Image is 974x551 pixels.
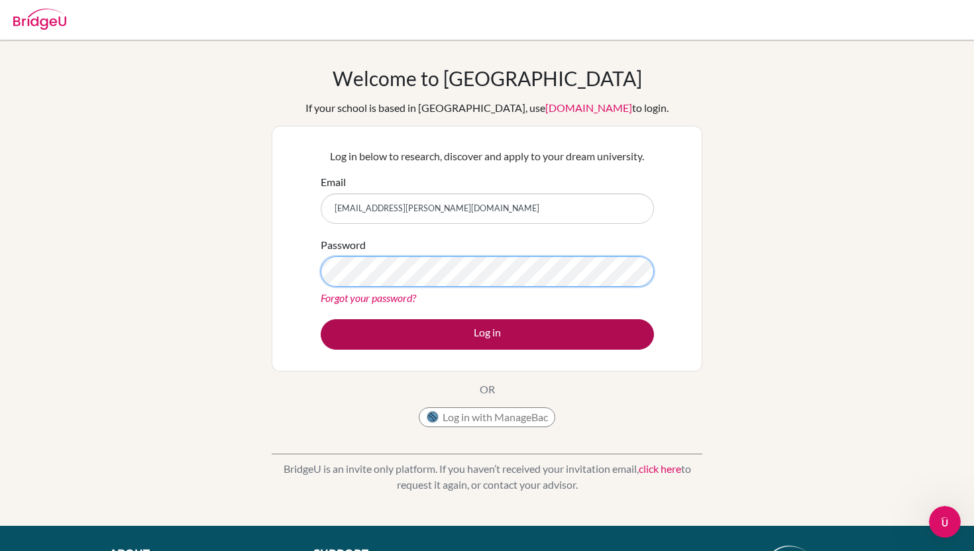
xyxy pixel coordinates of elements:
div: If your school is based in [GEOGRAPHIC_DATA], use to login. [305,100,669,116]
a: Forgot your password? [321,291,416,304]
p: Log in below to research, discover and apply to your dream university. [321,148,654,164]
button: Log in [321,319,654,350]
label: Password [321,237,366,253]
p: BridgeU is an invite only platform. If you haven’t received your invitation email, to request it ... [272,461,702,493]
a: [DOMAIN_NAME] [545,101,632,114]
label: Email [321,174,346,190]
h1: Welcome to [GEOGRAPHIC_DATA] [333,66,642,90]
a: click here [639,462,681,475]
iframe: Intercom live chat [929,506,961,538]
p: OR [480,381,495,397]
img: Bridge-U [13,9,66,30]
button: Log in with ManageBac [419,407,555,427]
